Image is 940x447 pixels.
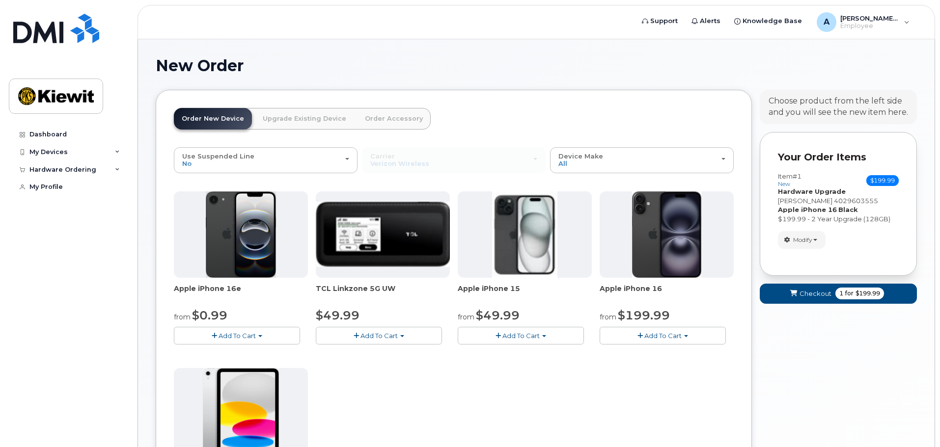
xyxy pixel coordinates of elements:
button: Checkout 1 for $199.99 [760,284,917,304]
button: Add To Cart [458,327,584,344]
span: $49.99 [476,308,520,322]
img: linkzone5g.png [316,202,450,266]
span: for [843,289,856,298]
span: Modify [793,236,812,244]
span: Add To Cart [644,332,682,340]
strong: Apple iPhone 16 [778,206,837,213]
span: [PERSON_NAME] [778,197,832,205]
button: Add To Cart [316,327,442,344]
span: Use Suspended Line [182,152,254,160]
span: $49.99 [316,308,359,322]
span: Add To Cart [219,332,256,340]
h3: Item [778,173,802,187]
span: #1 [793,172,802,180]
span: All [558,159,567,167]
a: Order Accessory [357,108,431,130]
div: Choose product from the left side and you will see the new item here. [769,96,908,118]
span: $199.99 [866,175,899,186]
span: 1 [839,289,843,298]
div: Apple iPhone 15 [458,284,592,303]
span: $199.99 [618,308,670,322]
small: new [778,181,790,187]
small: from [600,313,616,321]
span: 4029603555 [834,197,878,205]
button: Modify [778,231,826,248]
button: Use Suspended Line No [174,147,358,173]
small: from [458,313,474,321]
span: $199.99 [856,289,880,298]
h1: New Order [156,57,917,74]
span: Add To Cart [502,332,540,340]
div: Apple iPhone 16e [174,284,308,303]
span: Device Make [558,152,603,160]
button: Device Make All [550,147,734,173]
div: Apple iPhone 16 [600,284,734,303]
a: Order New Device [174,108,252,130]
img: iphone15.jpg [492,191,557,278]
strong: Black [838,206,858,213]
strong: Hardware Upgrade [778,187,846,195]
small: from [174,313,191,321]
span: Add To Cart [360,332,398,340]
button: Add To Cart [600,327,726,344]
button: Add To Cart [174,327,300,344]
span: No [182,159,192,167]
img: iphone16e.png [206,191,276,278]
a: Upgrade Existing Device [255,108,354,130]
div: $199.99 - 2 Year Upgrade (128GB) [778,214,899,224]
span: $0.99 [192,308,227,322]
p: Your Order Items [778,150,899,164]
iframe: Messenger Launcher [897,404,933,440]
span: Checkout [800,289,831,298]
img: iphone_16_plus.png [632,191,701,278]
div: TCL Linkzone 5G UW [316,284,450,303]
